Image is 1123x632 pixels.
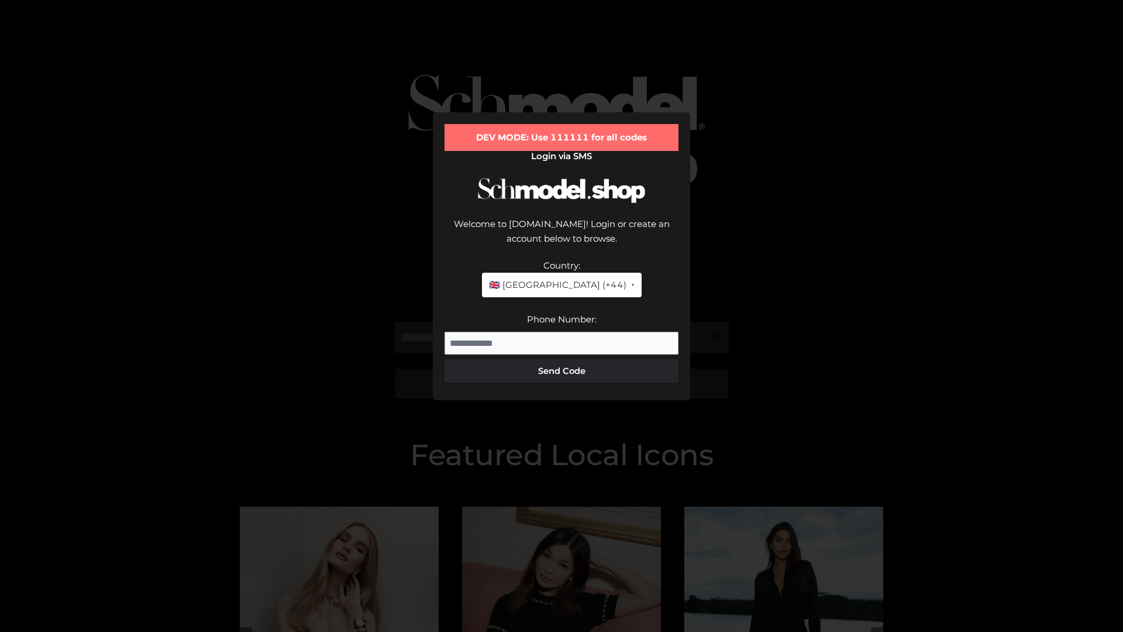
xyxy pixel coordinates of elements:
div: Welcome to [DOMAIN_NAME]! Login or create an account below to browse. [445,217,678,258]
span: 🇬🇧 [GEOGRAPHIC_DATA] (+44) [489,277,626,293]
button: Send Code [445,359,678,383]
label: Phone Number: [527,314,597,325]
div: DEV MODE: Use 111111 for all codes [445,124,678,151]
h2: Login via SMS [445,151,678,162]
label: Country: [543,260,580,271]
img: Schmodel Logo [474,167,649,214]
